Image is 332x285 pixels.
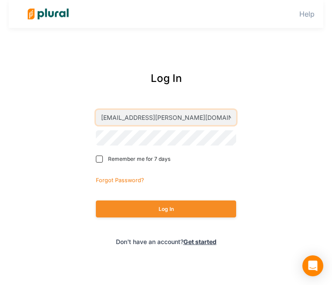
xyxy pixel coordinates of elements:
[96,175,144,184] a: Forgot Password?
[96,110,237,125] input: Email address
[183,238,217,245] a: Get started
[72,71,260,86] div: Log In
[96,156,103,163] input: Remember me for 7 days
[108,155,170,163] span: Remember me for 7 days
[21,0,75,28] img: Logo for Plural
[72,237,260,246] div: Don't have an account?
[302,255,323,276] div: Open Intercom Messenger
[299,10,315,18] a: Help
[96,177,144,183] small: Forgot Password?
[96,200,237,217] button: Log In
